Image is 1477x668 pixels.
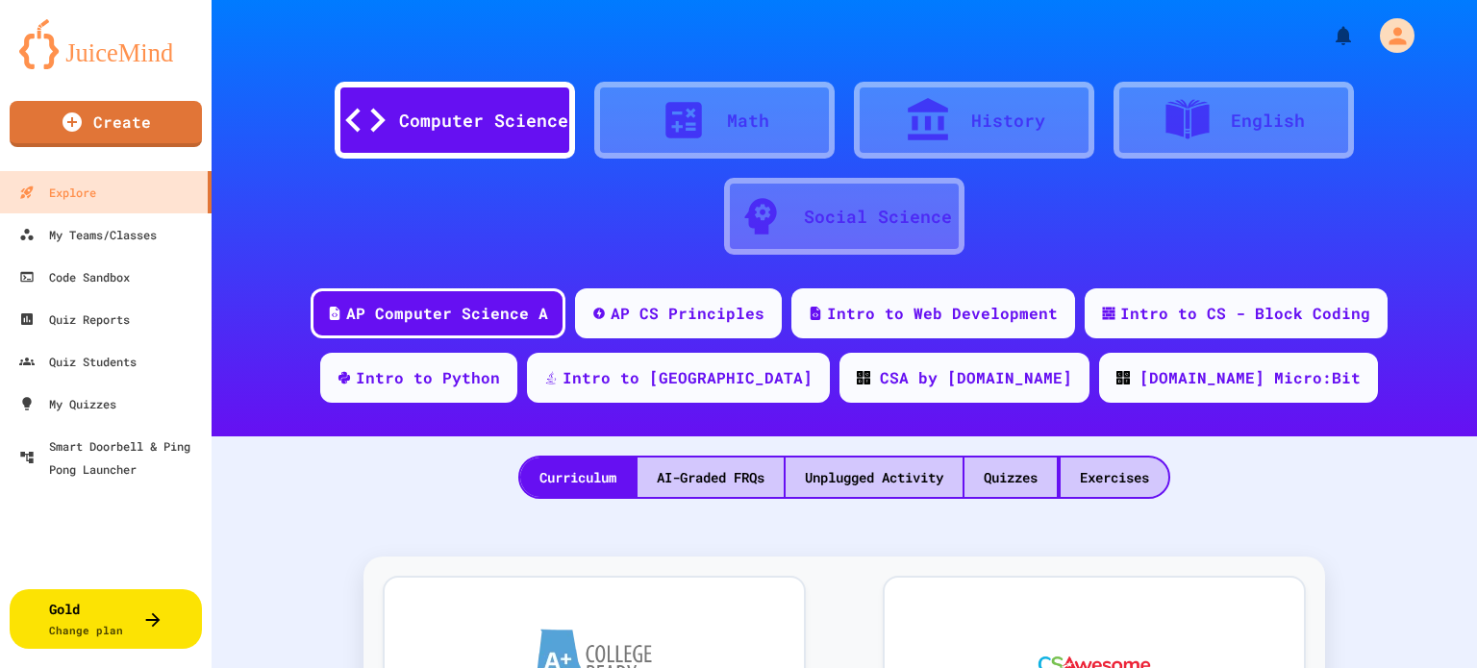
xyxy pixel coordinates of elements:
[346,302,548,325] div: AP Computer Science A
[827,302,1058,325] div: Intro to Web Development
[356,366,500,389] div: Intro to Python
[10,589,202,649] button: GoldChange plan
[880,366,1072,389] div: CSA by [DOMAIN_NAME]
[19,223,157,246] div: My Teams/Classes
[10,101,202,147] a: Create
[563,366,813,389] div: Intro to [GEOGRAPHIC_DATA]
[1360,13,1419,58] div: My Account
[964,458,1057,497] div: Quizzes
[49,623,123,637] span: Change plan
[857,371,870,384] img: CODE_logo_RGB.png
[611,302,764,325] div: AP CS Principles
[49,599,123,639] div: Gold
[1061,458,1168,497] div: Exercises
[19,350,137,373] div: Quiz Students
[19,308,130,331] div: Quiz Reports
[1296,19,1360,52] div: My Notifications
[19,181,96,204] div: Explore
[19,19,192,69] img: logo-orange.svg
[19,265,130,288] div: Code Sandbox
[1116,371,1130,384] img: CODE_logo_RGB.png
[786,458,963,497] div: Unplugged Activity
[1317,507,1458,589] iframe: chat widget
[727,108,769,134] div: Math
[399,108,568,134] div: Computer Science
[19,434,204,481] div: Smart Doorbell & Ping Pong Launcher
[971,108,1045,134] div: History
[1396,591,1458,649] iframe: chat widget
[638,458,784,497] div: AI-Graded FRQs
[1120,302,1370,325] div: Intro to CS - Block Coding
[1231,108,1305,134] div: English
[1139,366,1361,389] div: [DOMAIN_NAME] Micro:Bit
[520,458,636,497] div: Curriculum
[19,392,116,415] div: My Quizzes
[804,204,952,230] div: Social Science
